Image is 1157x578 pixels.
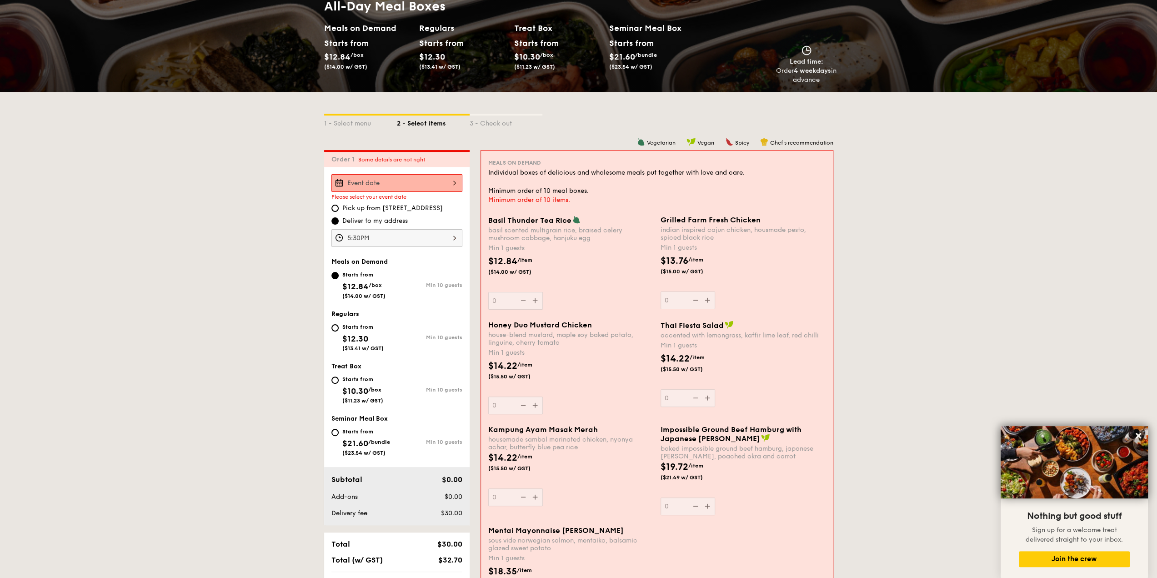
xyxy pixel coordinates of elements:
[517,257,532,263] span: /item
[444,493,462,501] span: $0.00
[488,526,624,535] span: Mentai Mayonnaise [PERSON_NAME]
[488,321,592,329] span: Honey Duo Mustard Chicken
[661,462,688,472] span: $19.72
[661,216,761,224] span: Grilled Farm Fresh Chicken
[686,138,696,146] img: icon-vegan.f8ff3823.svg
[661,226,826,241] div: indian inspired cajun chicken, housmade pesto, spiced black rice
[331,217,339,225] input: Deliver to my address
[725,321,734,329] img: icon-vegan.f8ff3823.svg
[342,204,443,213] span: Pick up from [STREET_ADDRESS]
[397,282,462,288] div: Min 10 guests
[324,22,412,35] h2: Meals on Demand
[488,465,550,472] span: ($15.50 w/ GST)
[517,453,532,460] span: /item
[331,229,462,247] input: Event time
[342,293,386,299] span: ($14.00 w/ GST)
[488,256,517,267] span: $12.84
[331,324,339,332] input: Starts from$12.30($13.41 w/ GST)Min 10 guests
[488,331,653,347] div: house-blend mustard, maple soy baked potato, linguine, cherry tomato
[342,428,390,435] div: Starts from
[437,540,462,548] span: $30.00
[572,216,581,224] img: icon-vegetarian.fe4039eb.svg
[661,268,722,275] span: ($15.00 w/ GST)
[331,310,359,318] span: Regulars
[342,438,368,448] span: $21.60
[342,334,368,344] span: $12.30
[324,36,365,50] div: Starts from
[514,64,555,70] span: ($11.23 w/ GST)
[488,537,653,552] div: sous vide norwegian salmon, mentaiko, balsamic glazed sweet potato
[488,436,653,451] div: housemade sambal marinated chicken, nyonya achar, butterfly blue pea rice
[342,271,386,278] div: Starts from
[397,334,462,341] div: Min 10 guests
[760,138,768,146] img: icon-chef-hat.a58ddaea.svg
[331,362,361,370] span: Treat Box
[609,36,653,50] div: Starts from
[761,434,770,442] img: icon-vegan.f8ff3823.svg
[331,556,383,564] span: Total (w/ GST)
[661,321,724,330] span: Thai Fiesta Salad
[324,64,367,70] span: ($14.00 w/ GST)
[368,387,381,393] span: /box
[661,425,801,443] span: Impossible Ground Beef Hamburg with Japanese [PERSON_NAME]
[331,258,388,266] span: Meals on Demand
[794,67,831,75] strong: 4 weekdays
[331,509,367,517] span: Delivery fee
[514,36,555,50] div: Starts from
[488,425,598,434] span: Kampung Ayam Masak Merah
[342,376,383,383] div: Starts from
[488,452,517,463] span: $14.22
[342,345,384,352] span: ($13.41 w/ GST)
[637,138,645,146] img: icon-vegetarian.fe4039eb.svg
[488,216,571,225] span: Basil Thunder Tea Rice
[488,554,653,563] div: Min 1 guests
[1026,526,1123,543] span: Sign up for a welcome treat delivered straight to your inbox.
[688,256,703,263] span: /item
[488,226,653,242] div: basil scented multigrain rice, braised celery mushroom cabbage, hanjuku egg
[351,52,364,58] span: /box
[397,116,470,128] div: 2 - Select items
[342,216,408,226] span: Deliver to my address
[1001,426,1148,498] img: DSC07876-Edit02-Large.jpeg
[790,58,823,65] span: Lead time:
[776,66,837,85] div: Order in advance
[441,509,462,517] span: $30.00
[1019,551,1130,567] button: Join the crew
[661,353,690,364] span: $14.22
[419,64,461,70] span: ($13.41 w/ GST)
[725,138,733,146] img: icon-spicy.37a8142b.svg
[661,332,826,339] div: accented with lemongrass, kaffir lime leaf, red chilli
[688,462,703,469] span: /item
[470,116,542,128] div: 3 - Check out
[342,450,386,456] span: ($23.54 w/ GST)
[331,429,339,436] input: Starts from$21.60/bundle($23.54 w/ GST)Min 10 guests
[488,361,517,372] span: $14.22
[488,244,653,253] div: Min 1 guests
[342,281,369,292] span: $12.84
[331,475,362,484] span: Subtotal
[770,140,833,146] span: Chef's recommendation
[331,540,350,548] span: Total
[397,439,462,445] div: Min 10 guests
[342,386,368,396] span: $10.30
[342,397,383,404] span: ($11.23 w/ GST)
[661,341,826,350] div: Min 1 guests
[331,156,358,163] span: Order 1
[331,205,339,212] input: Pick up from [STREET_ADDRESS]
[488,348,653,357] div: Min 1 guests
[514,52,540,62] span: $10.30
[331,272,339,279] input: Starts from$12.84/box($14.00 w/ GST)Min 10 guests
[1131,428,1146,443] button: Close
[540,52,553,58] span: /box
[697,140,714,146] span: Vegan
[609,22,704,35] h2: Seminar Meal Box
[441,475,462,484] span: $0.00
[735,140,749,146] span: Spicy
[331,194,462,200] div: Please select your event date
[661,445,826,460] div: baked impossible ground beef hamburg, japanese [PERSON_NAME], poached okra and carrot
[419,36,460,50] div: Starts from
[800,45,813,55] img: icon-clock.2db775ea.svg
[690,354,705,361] span: /item
[368,439,390,445] span: /bundle
[324,52,351,62] span: $12.84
